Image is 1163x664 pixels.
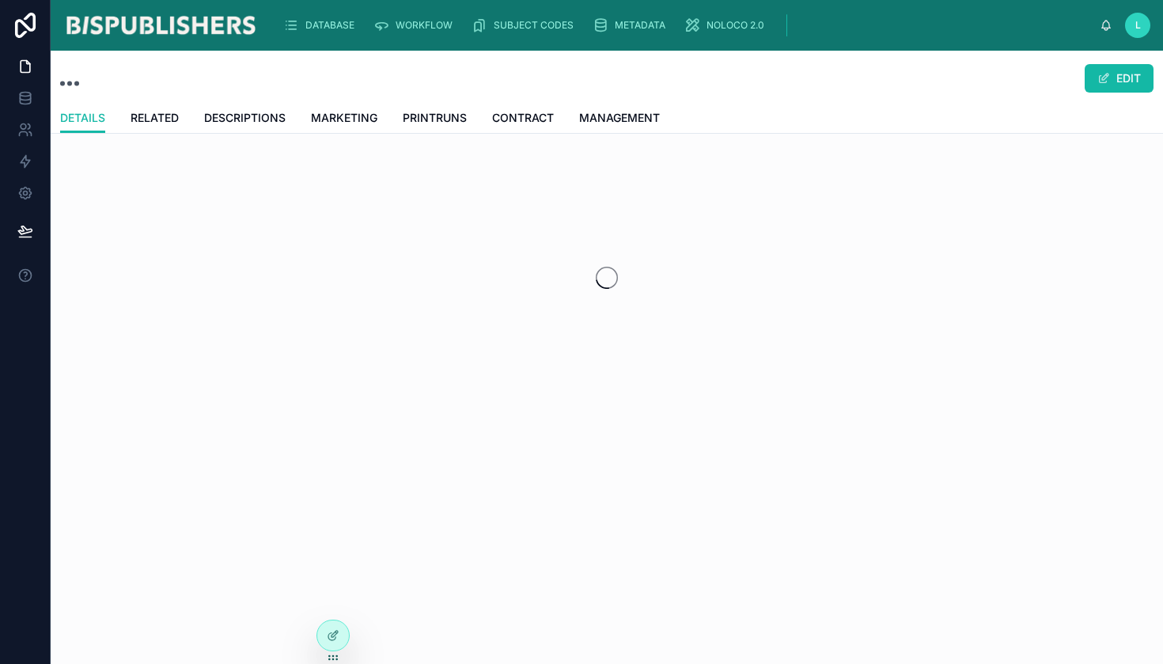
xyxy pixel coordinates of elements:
a: SUBJECT CODES [467,11,585,40]
a: DETAILS [60,104,105,134]
span: DETAILS [60,110,105,126]
a: METADATA [588,11,676,40]
span: NOLOCO 2.0 [707,19,764,32]
span: WORKFLOW [396,19,453,32]
div: scrollable content [271,8,1100,43]
span: DESCRIPTIONS [204,110,286,126]
span: METADATA [615,19,665,32]
span: CONTRACT [492,110,554,126]
span: MARKETING [311,110,377,126]
a: PRINTRUNS [403,104,467,135]
a: CONTRACT [492,104,554,135]
span: DATABASE [305,19,354,32]
a: DESCRIPTIONS [204,104,286,135]
img: App logo [63,13,258,38]
a: DATABASE [278,11,366,40]
span: L [1135,19,1141,32]
a: WORKFLOW [369,11,464,40]
span: RELATED [131,110,179,126]
span: PRINTRUNS [403,110,467,126]
a: RELATED [131,104,179,135]
span: MANAGEMENT [579,110,660,126]
a: MANAGEMENT [579,104,660,135]
span: SUBJECT CODES [494,19,574,32]
a: NOLOCO 2.0 [680,11,775,40]
button: EDIT [1085,64,1154,93]
a: MARKETING [311,104,377,135]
